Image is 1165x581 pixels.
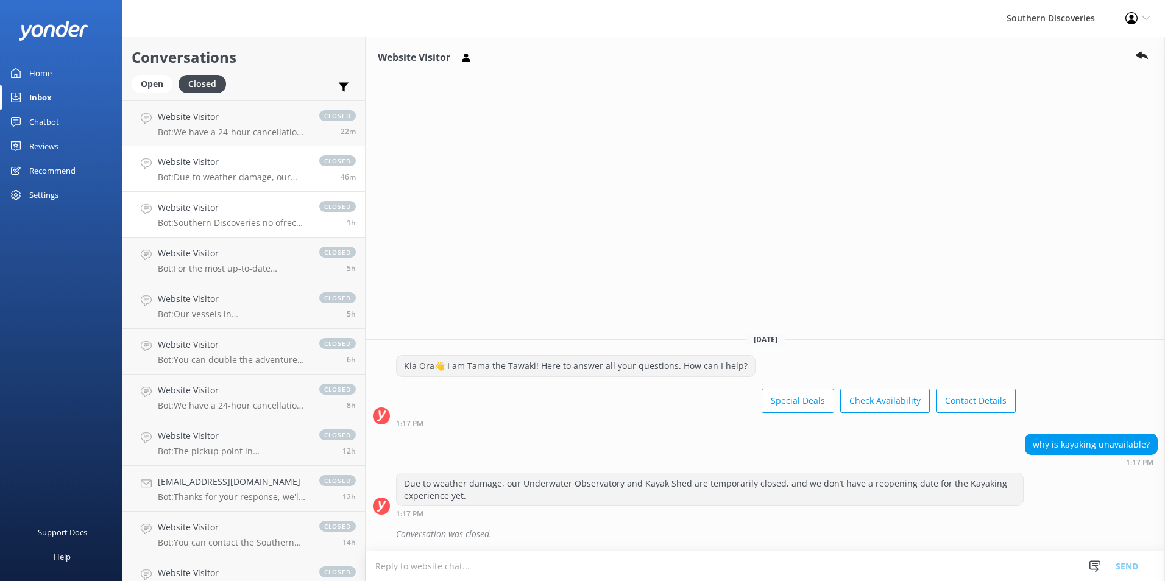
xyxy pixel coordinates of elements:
[341,172,356,182] span: Oct 12 2025 01:17pm (UTC +13:00) Pacific/Auckland
[319,201,356,212] span: closed
[158,247,307,260] h4: Website Visitor
[396,510,423,518] strong: 1:17 PM
[1025,434,1157,455] div: why is kayaking unavailable?
[936,389,1016,413] button: Contact Details
[342,446,356,456] span: Oct 12 2025 01:51am (UTC +13:00) Pacific/Auckland
[122,466,365,512] a: [EMAIL_ADDRESS][DOMAIN_NAME]Bot:Thanks for your response, we'll get back to you as soon as we can...
[319,338,356,349] span: closed
[397,356,755,376] div: Kia Ora👋 I am Tama the Tawaki! Here to answer all your questions. How can I help?
[396,420,423,428] strong: 1:17 PM
[158,446,307,457] p: Bot: The pickup point in [GEOGRAPHIC_DATA] is at the [GEOGRAPHIC_DATA], located at [STREET_ADDRES...
[158,263,307,274] p: Bot: For the most up-to-date discounts and offers, please visit our Specials page at [URL][DOMAIN...
[122,283,365,329] a: Website VisitorBot:Our vessels in [GEOGRAPHIC_DATA] have capacities ranging from 45 to 280 passen...
[158,217,307,228] p: Bot: Southern Discoveries no ofrece estacionamiento para clientes en nuestro Centro de Visitantes...
[158,110,307,124] h4: Website Visitor
[342,537,356,548] span: Oct 11 2025 11:05pm (UTC +13:00) Pacific/Auckland
[158,400,307,411] p: Bot: We have a 24-hour cancellation and amendment policy. If you notify us more than 24 hours bef...
[179,75,226,93] div: Closed
[319,429,356,440] span: closed
[29,85,52,110] div: Inbox
[319,384,356,395] span: closed
[158,521,307,534] h4: Website Visitor
[18,21,88,41] img: yonder-white-logo.png
[158,491,307,502] p: Bot: Thanks for your response, we'll get back to you as soon as we can during opening hours.
[158,475,307,488] h4: [EMAIL_ADDRESS][DOMAIN_NAME]
[746,334,785,345] span: [DATE]
[342,491,356,502] span: Oct 12 2025 01:43am (UTC +13:00) Pacific/Auckland
[29,158,76,183] div: Recommend
[122,329,365,375] a: Website VisitorBot:You can double the adventure with our Special Deals! Visit [URL][DOMAIN_NAME] ...
[158,429,307,443] h4: Website Visitor
[158,338,307,351] h4: Website Visitor
[158,201,307,214] h4: Website Visitor
[158,309,307,320] p: Bot: Our vessels in [GEOGRAPHIC_DATA] have capacities ranging from 45 to 280 passengers, but we n...
[397,473,1023,505] div: Due to weather damage, our Underwater Observatory and Kayak Shed are temporarily closed, and we d...
[158,566,307,580] h4: Website Visitor
[29,61,52,85] div: Home
[29,110,59,134] div: Chatbot
[54,544,71,569] div: Help
[158,354,307,365] p: Bot: You can double the adventure with our Special Deals! Visit [URL][DOMAIN_NAME] for more infor...
[158,537,307,548] p: Bot: You can contact the Southern Discoveries team by phone at [PHONE_NUMBER] within [GEOGRAPHIC_...
[158,292,307,306] h4: Website Visitor
[347,354,356,365] span: Oct 12 2025 07:18am (UTC +13:00) Pacific/Auckland
[319,110,356,121] span: closed
[122,512,365,557] a: Website VisitorBot:You can contact the Southern Discoveries team by phone at [PHONE_NUMBER] withi...
[396,419,1016,428] div: Oct 12 2025 01:17pm (UTC +13:00) Pacific/Auckland
[347,263,356,273] span: Oct 12 2025 08:20am (UTC +13:00) Pacific/Auckland
[319,247,356,258] span: closed
[132,75,172,93] div: Open
[38,520,87,544] div: Support Docs
[158,127,307,138] p: Bot: We have a 24-hour cancellation and amendment policy. If you notify us more than 24 hours bef...
[319,521,356,532] span: closed
[347,217,356,228] span: Oct 12 2025 12:07pm (UTC +13:00) Pacific/Auckland
[132,46,356,69] h2: Conversations
[179,77,232,90] a: Closed
[1126,459,1153,467] strong: 1:17 PM
[132,77,179,90] a: Open
[29,183,58,207] div: Settings
[122,100,365,146] a: Website VisitorBot:We have a 24-hour cancellation and amendment policy. If you notify us more tha...
[347,309,356,319] span: Oct 12 2025 08:05am (UTC +13:00) Pacific/Auckland
[341,126,356,136] span: Oct 12 2025 01:41pm (UTC +13:00) Pacific/Auckland
[319,292,356,303] span: closed
[396,509,1024,518] div: Oct 12 2025 01:17pm (UTC +13:00) Pacific/Auckland
[319,475,356,486] span: closed
[373,524,1158,544] div: 2025-10-12T00:57:29.632
[319,566,356,577] span: closed
[122,238,365,283] a: Website VisitorBot:For the most up-to-date discounts and offers, please visit our Specials page a...
[158,384,307,397] h4: Website Visitor
[122,146,365,192] a: Website VisitorBot:Due to weather damage, our Underwater Observatory and Kayak Shed are temporari...
[29,134,58,158] div: Reviews
[1025,458,1158,467] div: Oct 12 2025 01:17pm (UTC +13:00) Pacific/Auckland
[122,420,365,466] a: Website VisitorBot:The pickup point in [GEOGRAPHIC_DATA] is at the [GEOGRAPHIC_DATA], located at ...
[396,524,1158,544] div: Conversation was closed.
[319,155,356,166] span: closed
[122,375,365,420] a: Website VisitorBot:We have a 24-hour cancellation and amendment policy. If you notify us more tha...
[158,172,307,183] p: Bot: Due to weather damage, our Underwater Observatory and Kayak Shed are temporarily closed, and...
[158,155,307,169] h4: Website Visitor
[840,389,930,413] button: Check Availability
[122,192,365,238] a: Website VisitorBot:Southern Discoveries no ofrece estacionamiento para clientes en nuestro Centro...
[378,50,450,66] h3: Website Visitor
[347,400,356,410] span: Oct 12 2025 05:07am (UTC +13:00) Pacific/Auckland
[762,389,834,413] button: Special Deals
